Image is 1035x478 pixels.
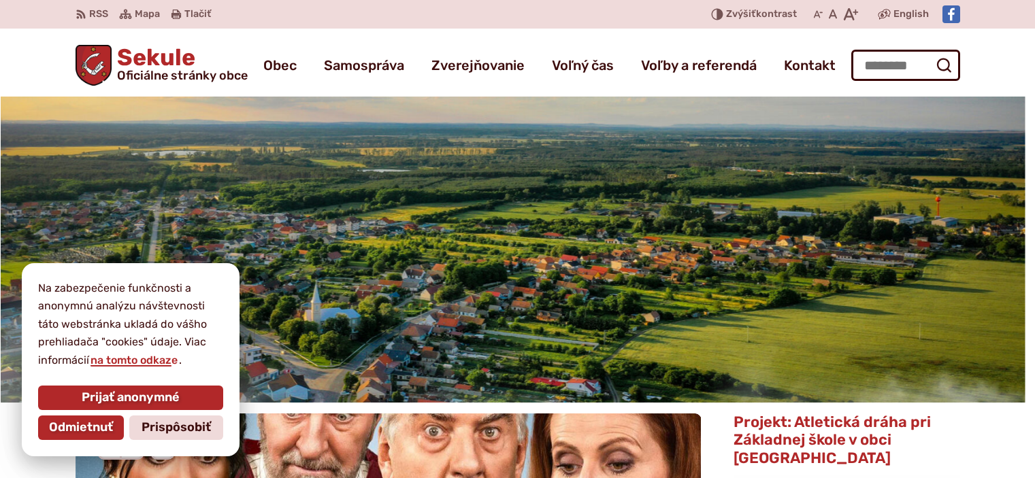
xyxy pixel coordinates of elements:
span: RSS [89,6,108,22]
a: Kontakt [784,46,836,84]
span: Projekt: Atletická dráha pri Základnej škole v obci [GEOGRAPHIC_DATA] [734,413,931,467]
a: Logo Sekule, prejsť na domovskú stránku. [76,45,248,86]
a: Voľby a referendá [641,46,757,84]
h1: Sekule [112,46,248,82]
a: na tomto odkaze [89,354,179,366]
span: Prispôsobiť [142,420,211,435]
span: Odmietnuť [49,420,113,435]
span: Prijať anonymné [82,390,180,405]
p: Na zabezpečenie funkčnosti a anonymnú analýzu návštevnosti táto webstránka ukladá do vášho prehli... [38,279,223,369]
img: Prejsť na Facebook stránku [942,5,960,23]
span: English [893,6,929,22]
a: Zverejňovanie [431,46,525,84]
a: Obec [263,46,297,84]
span: Oficiálne stránky obce [117,69,248,82]
button: Odmietnuť [38,415,124,440]
span: Tlačiť [184,9,211,20]
span: Mapa [135,6,160,22]
span: Zvýšiť [726,8,756,20]
img: Prejsť na domovskú stránku [76,45,112,86]
a: Voľný čas [552,46,614,84]
a: English [891,6,932,22]
a: Samospráva [324,46,404,84]
button: Prispôsobiť [129,415,223,440]
button: Prijať anonymné [38,386,223,410]
span: kontrast [726,9,797,20]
